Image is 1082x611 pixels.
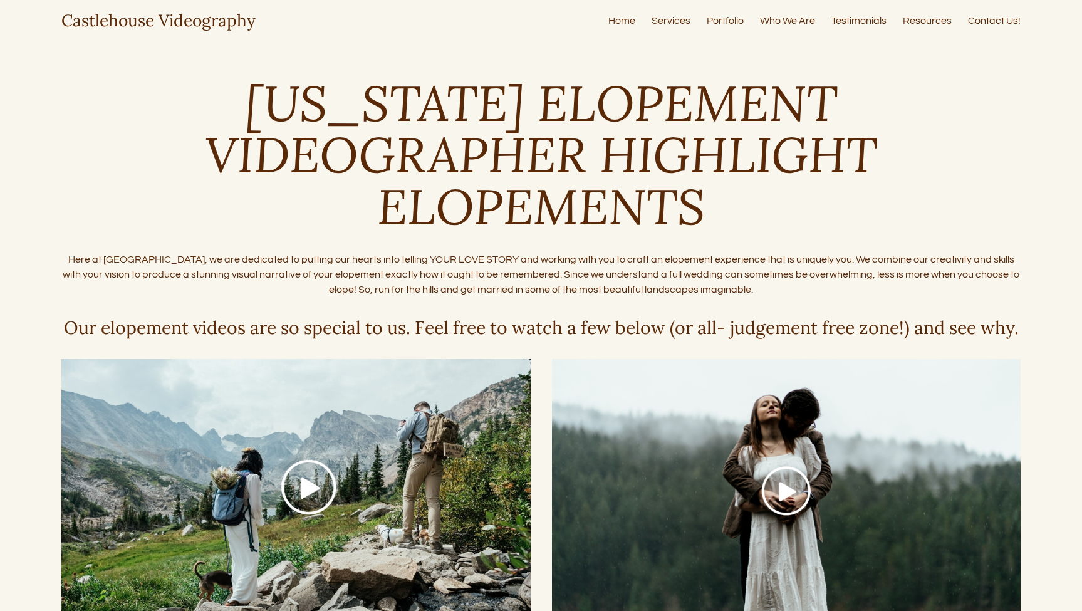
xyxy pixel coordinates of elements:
a: Contact Us! [968,12,1021,29]
a: Testimonials [831,12,887,29]
a: Resources [903,12,952,29]
h4: Our elopement videos are so special to us. Feel free to watch a few below (or all- judgement free... [61,317,1020,338]
em: [US_STATE] ELOPEMENT VIDEOGRAPHER HIGHLIGHT ELOPEMENTS [205,71,890,238]
a: Who We Are [760,12,815,29]
a: Portfolio [707,12,744,29]
a: Services [652,12,690,29]
a: Castlehouse Videography [61,9,256,31]
a: Home [608,12,635,29]
p: Here at [GEOGRAPHIC_DATA], we are dedicated to putting our hearts into telling YOUR LOVE STORY an... [61,252,1020,297]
